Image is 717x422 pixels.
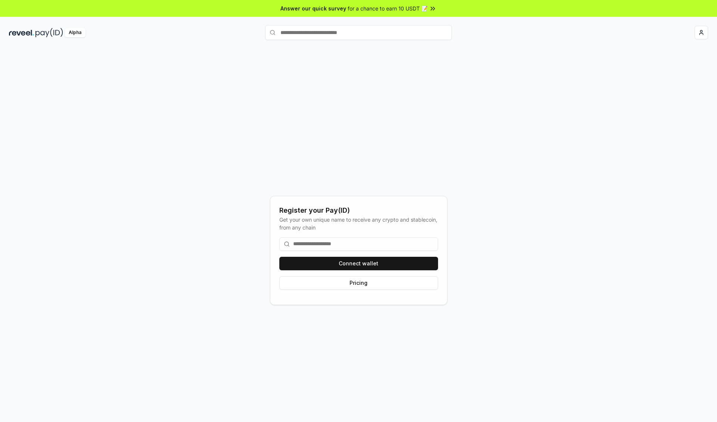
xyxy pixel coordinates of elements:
span: Answer our quick survey [280,4,346,12]
img: reveel_dark [9,28,34,37]
div: Register your Pay(ID) [279,205,438,216]
button: Connect wallet [279,257,438,270]
button: Pricing [279,276,438,290]
div: Alpha [65,28,86,37]
span: for a chance to earn 10 USDT 📝 [348,4,428,12]
div: Get your own unique name to receive any crypto and stablecoin, from any chain [279,216,438,231]
img: pay_id [35,28,63,37]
